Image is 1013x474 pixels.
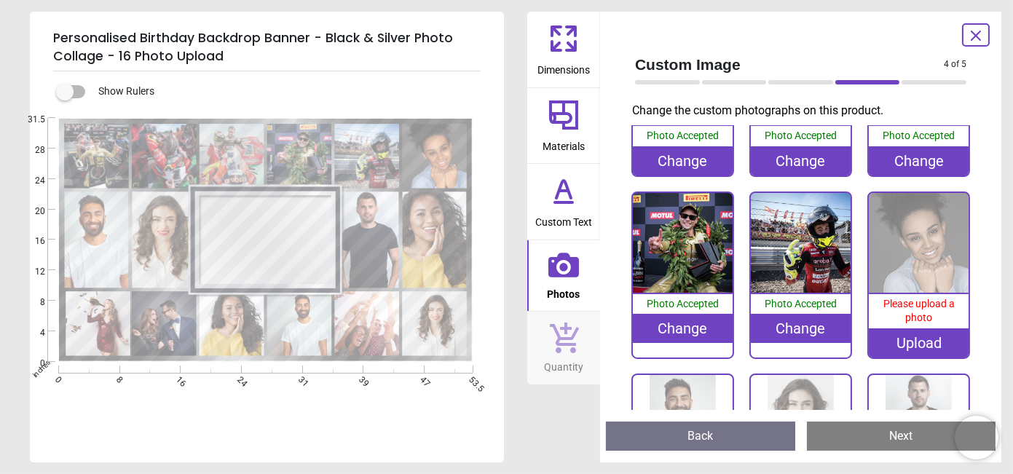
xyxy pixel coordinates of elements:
span: 28 [17,144,45,157]
div: Change [751,314,851,343]
div: Upload [869,328,969,358]
span: 39 [357,374,366,384]
p: Change the custom photographs on this product. [632,103,978,119]
span: 4 of 5 [944,58,966,71]
span: 16 [17,235,45,248]
span: Custom Image [635,54,944,75]
span: 0 [17,358,45,370]
span: 8 [113,374,122,384]
span: Materials [543,133,585,154]
div: Change [751,146,851,175]
span: Photo Accepted [647,298,719,309]
span: 8 [17,296,45,309]
span: Custom Text [535,208,592,230]
span: 4 [17,327,45,339]
iframe: Brevo live chat [955,416,998,459]
span: Dimensions [537,56,590,78]
span: 24 [17,175,45,187]
h5: Personalised Birthday Backdrop Banner - Black & Silver Photo Collage - 16 Photo Upload [53,23,481,71]
div: Change [869,146,969,175]
div: Change [633,146,733,175]
button: Quantity [527,312,600,384]
span: Photo Accepted [883,130,955,141]
span: Please upload a photo [883,298,955,324]
span: Quantity [544,353,583,375]
span: 16 [173,374,183,384]
button: Back [606,422,795,451]
button: Dimensions [527,12,600,87]
span: Photo Accepted [647,130,719,141]
span: 24 [234,374,244,384]
button: Custom Text [527,164,600,240]
button: Materials [527,88,600,164]
button: Next [807,422,996,451]
button: Photos [527,240,600,312]
div: Change [633,314,733,343]
span: Photo Accepted [765,130,837,141]
div: Show Rulers [65,83,504,100]
span: 53.5 [466,374,476,384]
span: 31.5 [17,114,45,126]
span: Photos [548,280,580,302]
span: 12 [17,266,45,278]
span: 0 [52,374,61,384]
span: Photo Accepted [765,298,837,309]
span: 20 [17,205,45,218]
span: 47 [417,374,427,384]
span: 31 [296,374,305,384]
